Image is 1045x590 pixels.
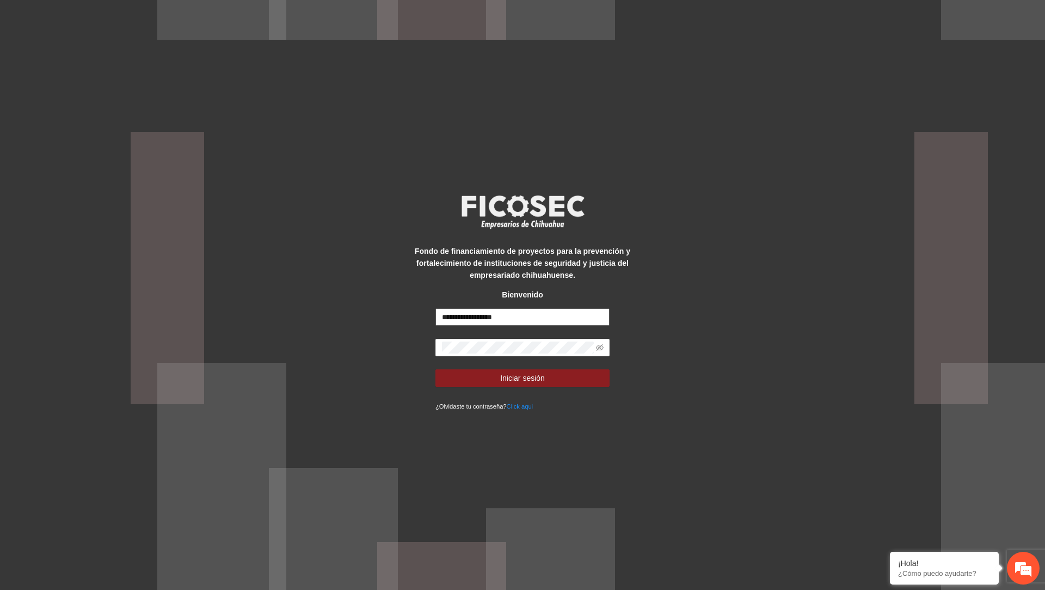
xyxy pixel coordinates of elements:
[435,369,610,387] button: Iniciar sesión
[454,192,591,232] img: logo
[898,559,991,568] div: ¡Hola!
[415,247,630,279] strong: Fondo de financiamiento de proyectos para la prevención y fortalecimiento de instituciones de seg...
[898,569,991,577] p: ¿Cómo puedo ayudarte?
[507,403,533,410] a: Click aqui
[502,290,543,299] strong: Bienvenido
[500,372,545,384] span: Iniciar sesión
[435,403,533,410] small: ¿Olvidaste tu contraseña?
[596,344,604,351] span: eye-invisible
